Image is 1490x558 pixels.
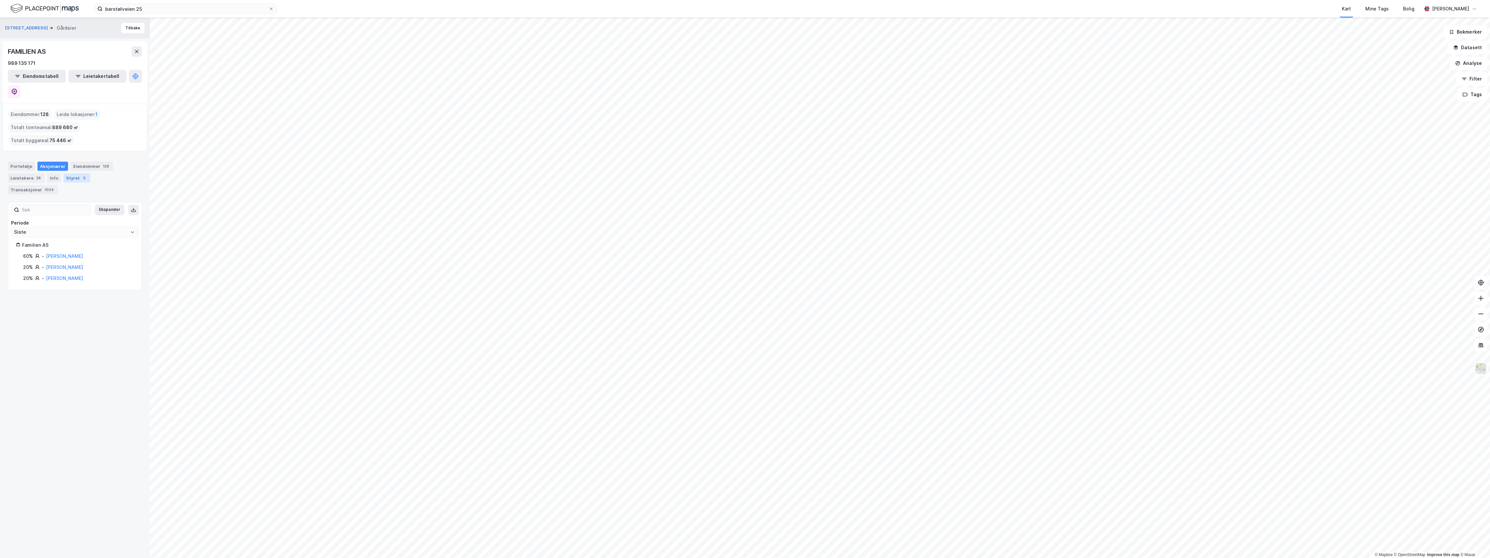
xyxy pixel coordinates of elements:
[1457,88,1487,101] button: Tags
[35,175,42,181] div: 28
[81,175,88,181] div: 5
[37,162,68,171] div: Aksjonærer
[19,205,91,215] input: Søk
[103,4,269,14] input: Søk på adresse, matrikkel, gårdeiere, leietakere eller personer
[102,163,110,169] div: 128
[1448,41,1487,54] button: Datasett
[8,173,45,183] div: Leietakere
[22,241,134,249] div: Familien AS
[42,274,44,282] div: -
[40,110,49,118] span: 128
[8,70,66,83] button: Eiendomstabell
[63,173,90,183] div: Styret
[11,227,138,237] input: ClearOpen
[1457,527,1490,558] iframe: Chat Widget
[8,109,51,120] div: Eiendommer :
[1365,5,1389,13] div: Mine Tags
[8,185,58,194] div: Transaksjoner
[121,23,145,33] button: Tilbake
[1427,552,1459,557] a: Improve this map
[47,173,61,183] div: Info
[57,24,76,32] div: Gårdeier
[95,205,124,215] button: Ekspander
[23,263,33,271] div: 20%
[11,219,139,227] div: Periode
[8,46,47,57] div: FAMILIEN AS
[46,264,83,270] a: [PERSON_NAME]
[95,110,98,118] span: 1
[1457,527,1490,558] div: Kontrollprogram for chat
[8,122,81,133] div: Totalt tomteareal :
[71,162,113,171] div: Eiendommer
[8,59,35,67] div: 989 135 171
[23,252,33,260] div: 60%
[54,109,100,120] div: Leide lokasjoner :
[130,229,135,235] button: Open
[1403,5,1414,13] div: Bolig
[49,137,72,144] span: 75 446 ㎡
[1456,72,1487,85] button: Filter
[23,274,33,282] div: 20%
[1450,57,1487,70] button: Analyse
[1432,5,1469,13] div: [PERSON_NAME]
[1342,5,1351,13] div: Kart
[1443,25,1487,38] button: Bokmerker
[1394,552,1426,557] a: OpenStreetMap
[10,3,79,14] img: logo.f888ab2527a4732fd821a326f86c7f29.svg
[1375,552,1393,557] a: Mapbox
[1475,362,1487,375] img: Z
[42,263,44,271] div: -
[42,252,44,260] div: -
[68,70,126,83] button: Leietakertabell
[46,253,83,259] a: [PERSON_NAME]
[52,124,78,131] span: 889 680 ㎡
[43,186,55,193] div: 1024
[5,25,49,31] button: [STREET_ADDRESS]
[8,162,35,171] div: Portefølje
[8,135,74,146] div: Totalt byggareal :
[46,275,83,281] a: [PERSON_NAME]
